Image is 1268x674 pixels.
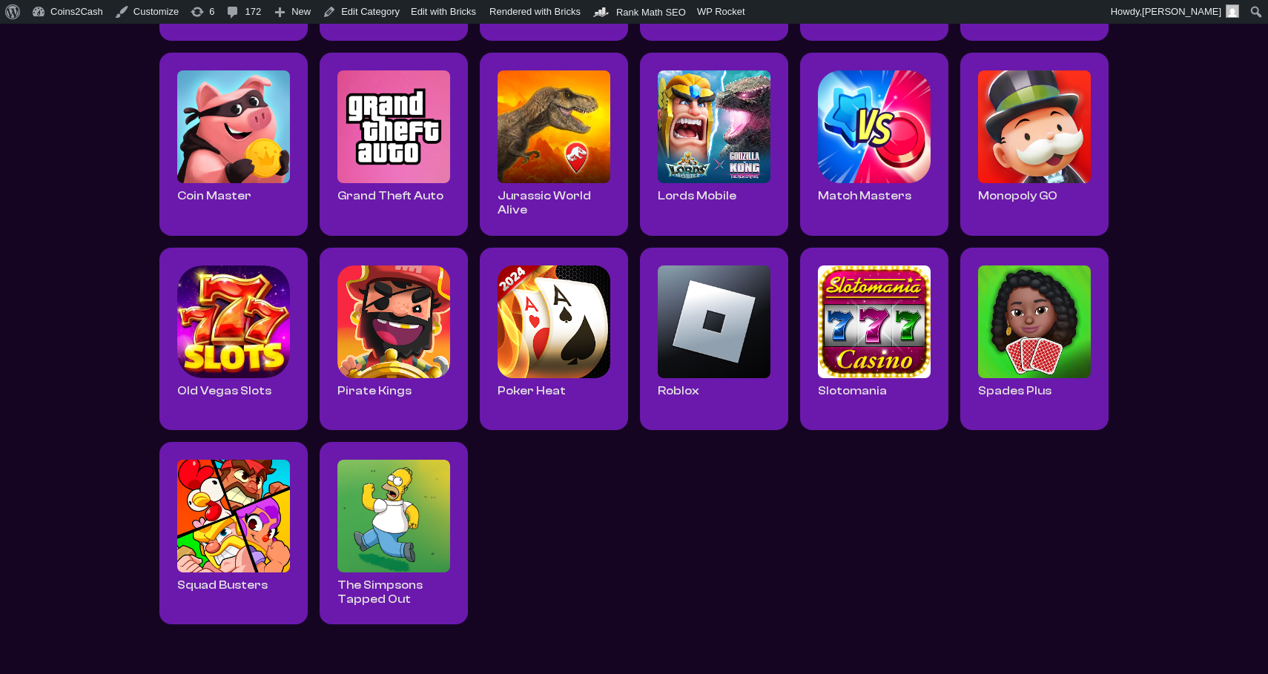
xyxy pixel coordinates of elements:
[24,24,36,36] img: logo_orange.svg
[24,39,36,50] img: website_grey.svg
[337,384,412,397] a: Pirate Kings game posts
[498,384,566,397] a: Poker Heat game posts
[978,70,1091,183] img: MonopolyGo icon
[978,189,1057,202] a: Monopoly GO game posts
[818,189,911,202] a: Match Masters game posts
[42,24,73,36] div: v 4.0.25
[337,70,450,183] img: GTA icon
[818,265,931,378] img: Slotomania icon
[658,189,736,202] a: Lords Mobile game posts
[337,460,450,572] img: The Simpsons Tapped Out icon
[818,384,887,397] a: Slotomania game posts
[337,265,450,378] img: Pirate Kings icon
[337,189,443,202] a: Grand Theft Auto game posts
[43,86,55,98] img: tab_domain_overview_orange.svg
[658,265,770,378] img: Roblox icon
[1142,6,1221,17] span: [PERSON_NAME]
[658,384,699,397] a: Roblox game posts
[177,578,268,592] a: Squad Busters game posts
[337,578,423,606] a: The Simpsons Tapped Out game posts
[978,265,1091,378] img: Spades Plus icon
[177,384,271,397] a: Old Vegas Slots game posts
[150,86,162,98] img: tab_keywords_by_traffic_grey.svg
[498,189,591,217] a: Jurassic World Alive game posts
[177,70,290,183] img: Coin Master icon
[39,39,163,50] div: Domain: [DOMAIN_NAME]
[658,70,770,183] img: Lords Mobile icon
[498,70,610,183] img: Jurassic World Alive icon
[978,384,1051,397] a: Spades Plus game posts
[616,7,686,18] span: Rank Math SEO
[177,189,251,202] a: Coin Master game posts
[59,87,133,97] div: Domain Overview
[166,87,245,97] div: Keywords by Traffic
[818,70,931,183] img: Match Masters icon
[498,265,610,378] img: Poker Heat icon
[177,265,290,378] img: Old Vegas Slots icon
